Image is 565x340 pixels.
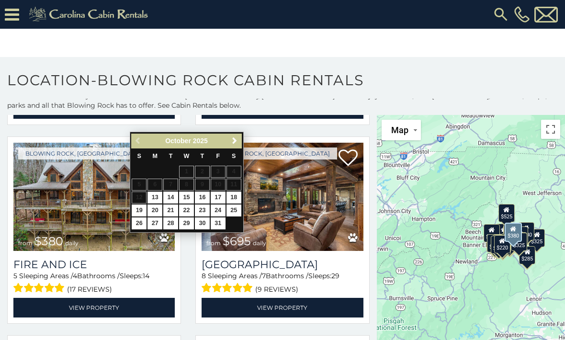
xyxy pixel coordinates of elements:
span: $380 [34,234,63,248]
a: 17 [211,192,226,204]
span: 4 [73,272,77,280]
div: Sleeping Areas / Bathrooms / Sleeps: [13,271,175,295]
div: $325 [529,229,545,247]
span: from [18,239,33,247]
span: Monday [152,153,158,159]
a: 27 [147,217,162,229]
span: Next [231,137,238,145]
span: October [165,137,191,145]
div: $525 [498,204,515,222]
span: (9 reviews) [255,283,298,295]
a: [PHONE_NUMBER] [512,6,532,23]
img: search-regular.svg [492,6,509,23]
a: 13 [147,192,162,204]
a: 24 [211,204,226,216]
a: 22 [179,204,194,216]
a: 28 [163,217,178,229]
a: 29 [179,217,194,229]
a: Next [229,135,241,147]
span: 8 [202,272,206,280]
span: Tuesday [169,153,173,159]
a: 30 [195,217,210,229]
a: 26 [132,217,147,229]
a: Fire And Ice [13,258,175,271]
img: Fire And Ice [13,143,175,251]
span: Thursday [201,153,204,159]
div: $150 [504,224,520,242]
a: Blowing Rock, [GEOGRAPHIC_DATA] [18,147,149,159]
a: 16 [195,192,210,204]
a: [GEOGRAPHIC_DATA] [202,258,363,271]
a: 31 [211,217,226,229]
div: $380 [505,223,522,242]
div: $355 [491,236,508,254]
a: 25 [226,204,241,216]
a: View Property [202,298,363,317]
span: from [206,239,221,247]
a: 20 [147,204,162,216]
span: daily [65,239,79,247]
span: 2025 [193,137,208,145]
button: Change map style [382,120,421,140]
button: Toggle fullscreen view [541,120,560,139]
span: Saturday [232,153,236,159]
span: daily [253,239,266,247]
div: $220 [494,235,510,253]
a: Blowing Rock, [GEOGRAPHIC_DATA] [206,147,337,159]
a: Fire And Ice from $380 daily [13,143,175,251]
a: 18 [226,192,241,204]
span: 29 [331,272,339,280]
a: 19 [132,204,147,216]
span: Wednesday [184,153,190,159]
a: View Property [13,298,175,317]
span: 7 [262,272,266,280]
span: Sunday [137,153,141,159]
div: Sleeping Areas / Bathrooms / Sleeps: [202,271,363,295]
div: $285 [520,246,536,264]
a: 14 [163,192,178,204]
a: 21 [163,204,178,216]
div: $165 [493,235,509,253]
span: Map [391,125,408,135]
h3: Renaissance Lodge [202,258,363,271]
div: $410 [487,234,503,252]
div: $400 [484,224,500,242]
img: Renaissance Lodge [202,143,363,251]
a: 23 [195,204,210,216]
span: $695 [223,234,251,248]
a: Renaissance Lodge from $695 daily [202,143,363,251]
span: 5 [13,272,17,280]
div: $930 [518,222,534,240]
span: Friday [216,153,220,159]
a: Add to favorites [339,148,358,169]
img: Khaki-logo.png [24,5,156,24]
span: (17 reviews) [67,283,112,295]
span: 14 [143,272,149,280]
a: 15 [179,192,194,204]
